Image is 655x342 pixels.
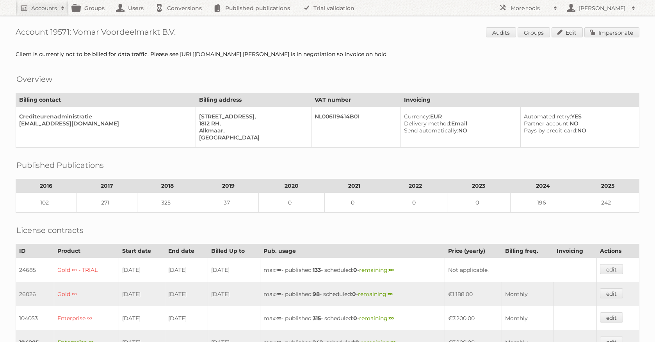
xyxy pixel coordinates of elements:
strong: ∞ [388,291,393,298]
strong: 98 [313,291,320,298]
td: 24685 [16,258,54,282]
div: [STREET_ADDRESS], [199,113,304,120]
strong: ∞ [389,315,394,322]
th: Billing address [196,93,311,107]
div: Client is currently not to be billed for data traffic. Please see [URL][DOMAIN_NAME] [PERSON_NAME... [16,51,639,58]
td: 325 [137,193,198,213]
span: Send automatically: [404,127,458,134]
h2: Overview [16,73,52,85]
th: 2023 [447,179,510,193]
strong: ∞ [276,315,281,322]
td: Enterprise ∞ [54,306,119,330]
td: [DATE] [165,258,208,282]
span: remaining: [359,266,394,273]
td: 0 [384,193,447,213]
th: 2025 [576,179,639,193]
h2: Published Publications [16,159,104,171]
strong: ∞ [389,266,394,273]
td: [DATE] [208,282,260,306]
div: 1812 RH, [199,120,304,127]
strong: 0 [352,291,356,298]
h2: [PERSON_NAME] [577,4,628,12]
th: Invoicing [554,244,597,258]
strong: 0 [353,266,357,273]
a: edit [600,288,623,298]
div: NO [524,120,633,127]
th: 2017 [77,179,137,193]
td: NL006119414B01 [311,107,401,148]
th: 2018 [137,179,198,193]
div: Crediteurenadministratie [19,113,189,120]
div: NO [404,127,514,134]
a: edit [600,264,623,274]
td: 0 [447,193,510,213]
td: [DATE] [119,306,165,330]
td: €7.200,00 [445,306,502,330]
h2: More tools [511,4,550,12]
td: [DATE] [119,258,165,282]
td: max: - published: - scheduled: - [260,258,445,282]
h2: Accounts [31,4,57,12]
th: 2020 [259,179,324,193]
strong: ∞ [276,291,281,298]
span: Pays by credit card: [524,127,577,134]
td: max: - published: - scheduled: - [260,306,445,330]
td: [DATE] [165,282,208,306]
div: EUR [404,113,514,120]
a: Edit [552,27,583,37]
span: Automated retry: [524,113,571,120]
div: Email [404,120,514,127]
td: 26026 [16,282,54,306]
th: Invoicing [401,93,639,107]
th: Price (yearly) [445,244,502,258]
a: edit [600,312,623,323]
th: 2024 [510,179,576,193]
th: 2016 [16,179,77,193]
span: remaining: [359,315,394,322]
td: max: - published: - scheduled: - [260,282,445,306]
th: End date [165,244,208,258]
td: 0 [259,193,324,213]
th: Actions [596,244,639,258]
th: Billing contact [16,93,196,107]
th: 2022 [384,179,447,193]
td: 37 [198,193,259,213]
td: Gold ∞ - TRIAL [54,258,119,282]
div: [GEOGRAPHIC_DATA] [199,134,304,141]
span: Currency: [404,113,430,120]
th: 2021 [324,179,384,193]
td: Monthly [502,306,554,330]
strong: ∞ [276,266,281,273]
th: Billed Up to [208,244,260,258]
td: 104053 [16,306,54,330]
th: Product [54,244,119,258]
td: [DATE] [165,306,208,330]
span: Partner account: [524,120,570,127]
strong: 133 [313,266,321,273]
td: 271 [77,193,137,213]
th: 2019 [198,179,259,193]
a: Audits [486,27,516,37]
td: Not applicable. [445,258,596,282]
div: [EMAIL_ADDRESS][DOMAIN_NAME] [19,120,189,127]
h1: Account 19571: Vomar Voordeelmarkt B.V. [16,27,639,39]
td: Gold ∞ [54,282,119,306]
span: Delivery method: [404,120,451,127]
td: 242 [576,193,639,213]
th: Pub. usage [260,244,445,258]
td: 0 [324,193,384,213]
td: €1.188,00 [445,282,502,306]
th: VAT number [311,93,401,107]
span: remaining: [358,291,393,298]
div: YES [524,113,633,120]
td: [DATE] [119,282,165,306]
th: ID [16,244,54,258]
td: 196 [510,193,576,213]
h2: License contracts [16,224,84,236]
div: NO [524,127,633,134]
th: Billing freq. [502,244,554,258]
strong: 0 [353,315,357,322]
td: 102 [16,193,77,213]
a: Impersonate [584,27,639,37]
th: Start date [119,244,165,258]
